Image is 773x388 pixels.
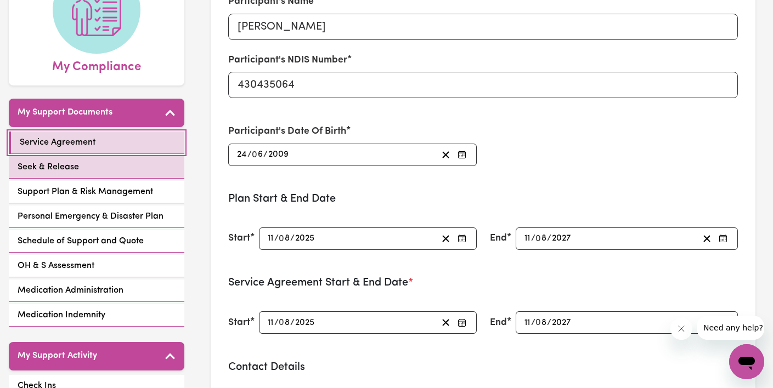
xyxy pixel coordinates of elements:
span: Personal Emergency & Disaster Plan [18,210,163,223]
span: / [531,318,535,328]
span: Medication Administration [18,284,123,297]
a: Personal Emergency & Disaster Plan [9,206,184,228]
input: -- [253,147,264,162]
iframe: Message from company [697,316,764,340]
span: 0 [279,318,284,327]
input: ---- [295,231,315,246]
a: Medication Indemnity [9,304,184,327]
span: OH & S Assessment [18,259,94,272]
h3: Contact Details [228,361,738,374]
label: Start [228,316,250,330]
span: 0 [535,234,541,243]
input: ---- [268,147,289,162]
h3: Service Agreement Start & End Date [228,276,738,289]
span: Schedule of Support and Quote [18,235,144,248]
span: Service Agreement [20,136,95,149]
input: -- [267,231,274,246]
label: Participant's Date Of Birth [228,124,346,139]
a: Schedule of Support and Quote [9,230,184,253]
span: Medication Indemnity [18,309,105,322]
input: ---- [551,231,572,246]
span: Support Plan & Risk Management [18,185,153,198]
span: My Compliance [52,54,141,77]
span: / [247,150,252,159]
span: / [274,233,279,243]
h5: My Support Documents [18,107,112,118]
span: / [290,233,295,243]
span: 0 [535,318,541,327]
button: My Support Activity [9,342,184,370]
label: Participant's NDIS Number [228,53,347,67]
span: / [531,233,535,243]
input: ---- [551,315,572,330]
input: -- [524,315,531,330]
a: Service Agreement [9,132,184,154]
input: -- [236,147,247,162]
a: Medication Administration [9,279,184,302]
input: -- [536,231,547,246]
a: Seek & Release [9,156,184,179]
label: End [490,316,507,330]
input: -- [280,231,291,246]
h3: Plan Start & End Date [228,192,738,206]
input: -- [524,231,531,246]
span: / [274,318,279,328]
span: / [547,318,551,328]
input: -- [267,315,274,330]
input: -- [536,315,547,330]
a: OH & S Assessment [9,255,184,277]
input: ---- [295,315,315,330]
a: Support Plan & Risk Management [9,181,184,203]
span: / [263,150,268,159]
span: Seek & Release [18,161,79,174]
label: Start [228,231,250,246]
iframe: Button to launch messaging window [729,344,764,379]
span: / [547,233,551,243]
span: 0 [252,150,257,159]
label: End [490,231,507,246]
iframe: Close message [670,318,692,340]
button: My Support Documents [9,99,184,127]
span: 0 [279,234,284,243]
h5: My Support Activity [18,351,97,361]
span: / [290,318,295,328]
input: -- [280,315,291,330]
